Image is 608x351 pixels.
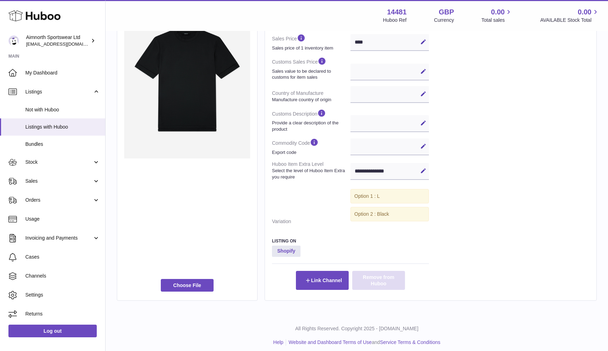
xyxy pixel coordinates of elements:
strong: Select the level of Huboo Item Extra you require [272,168,349,180]
img: hello@aimnorth.co.uk [8,35,19,46]
a: 0.00 AVAILABLE Stock Total [540,7,600,24]
a: Website and Dashboard Terms of Use [289,339,372,345]
dt: Commodity Code [272,135,350,158]
span: Orders [25,197,93,203]
span: 0.00 [578,7,591,17]
dt: Customs Description [272,106,350,135]
span: Settings [25,292,100,298]
strong: Shopify [272,246,300,257]
div: Option 1 : L [350,189,429,203]
a: Help [273,339,284,345]
a: 0.00 Total sales [481,7,513,24]
dt: Sales Price [272,31,350,54]
strong: Export code [272,149,349,156]
span: Cases [25,254,100,260]
span: Channels [25,273,100,279]
div: Aimnorth Sportswear Ltd [26,34,89,47]
span: Not with Huboo [25,106,100,113]
a: Service Terms & Conditions [380,339,441,345]
span: AVAILABLE Stock Total [540,17,600,24]
h3: Listing On [272,238,429,244]
img: AIMNORTH_TRAINING_TSHIRT_BLACK_Front.jpg [124,1,250,159]
span: Listings with Huboo [25,124,100,130]
span: Sales [25,178,93,184]
span: Returns [25,311,100,317]
p: All Rights Reserved. Copyright 2025 - [DOMAIN_NAME] [111,325,602,332]
button: Link Channel [296,271,349,290]
strong: GBP [439,7,454,17]
div: Option 2 : Black [350,207,429,221]
span: Bundles [25,141,100,148]
dt: Customs Sales Price [272,54,350,83]
strong: Manufacture country of origin [272,97,349,103]
dt: Variation [272,215,350,228]
span: 0.00 [491,7,505,17]
span: Stock [25,159,93,165]
span: Listings [25,89,93,95]
strong: Sales price of 1 inventory item [272,45,349,51]
div: Currency [434,17,454,24]
button: Remove from Huboo [352,271,405,290]
span: Total sales [481,17,513,24]
dt: Country of Manufacture [272,87,350,105]
strong: 14481 [387,7,407,17]
strong: Sales value to be declared to customs for item sales [272,68,349,80]
li: and [286,339,440,346]
span: [EMAIL_ADDRESS][DOMAIN_NAME] [26,41,103,47]
div: Huboo Ref [383,17,407,24]
span: Invoicing and Payments [25,235,93,241]
a: Log out [8,325,97,337]
strong: Provide a clear description of the product [272,120,349,132]
span: Usage [25,216,100,222]
span: My Dashboard [25,70,100,76]
span: Choose File [161,279,214,292]
dt: Huboo Item Extra Level [272,158,350,183]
